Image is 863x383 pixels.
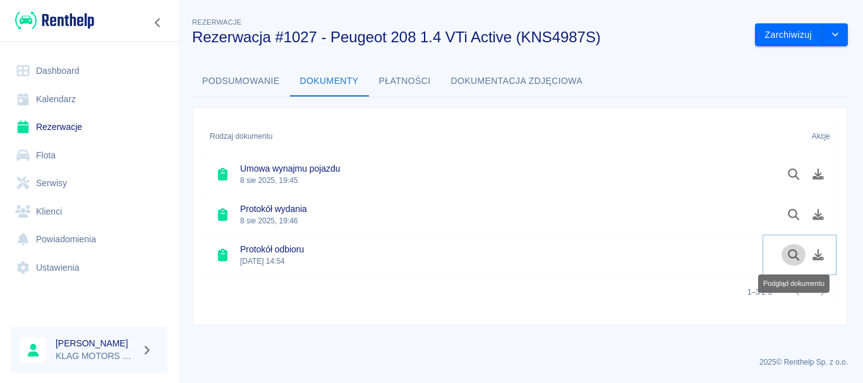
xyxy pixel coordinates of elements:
h3: Rezerwacja #1027 - Peugeot 208 1.4 VTi Active (KNS4987S) [192,28,745,46]
a: Flota [10,141,167,170]
a: Kalendarz [10,85,167,114]
h6: Umowa wynajmu pojazdu [240,162,340,175]
button: Pobierz dokument [806,163,831,185]
a: Powiadomienia [10,225,167,254]
button: Podgląd dokumentu [782,244,806,266]
button: Dokumenty [290,66,369,97]
button: Płatności [369,66,441,97]
h6: Protokół wydania [240,203,307,215]
a: Renthelp logo [10,10,94,31]
a: Serwisy [10,169,167,197]
p: 8 sie 2025, 19:46 [240,215,307,227]
p: KLAG MOTORS Rent a Car [56,350,136,363]
button: Podgląd dokumentu [782,204,806,225]
button: Podsumowanie [192,66,290,97]
h6: [PERSON_NAME] [56,337,136,350]
a: Ustawienia [10,254,167,282]
div: Akcje [763,119,836,154]
button: Zwiń nawigację [148,15,167,31]
p: [DATE] 14:54 [240,256,304,267]
button: Dokumentacja zdjęciowa [441,66,593,97]
p: 2025 © Renthelp Sp. z o.o. [192,356,848,368]
button: Pobierz dokument [806,244,831,266]
div: Podgląd dokumentu [758,274,830,293]
h6: Protokół odbioru [240,243,304,256]
a: Dashboard [10,57,167,85]
button: Pobierz dokument [806,204,831,225]
p: 8 sie 2025, 19:45 [240,175,340,186]
a: Klienci [10,197,167,226]
div: Akcje [812,119,830,154]
div: Rodzaj dokumentu [203,119,763,154]
span: Rezerwacje [192,18,241,26]
a: Rezerwacje [10,113,167,141]
button: Podgląd dokumentu [782,163,806,185]
div: Rodzaj dokumentu [210,119,272,154]
button: Zarchiwizuj [755,23,823,47]
button: drop-down [823,23,848,47]
img: Renthelp logo [15,10,94,31]
p: 1–3 z 3 [747,286,772,298]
